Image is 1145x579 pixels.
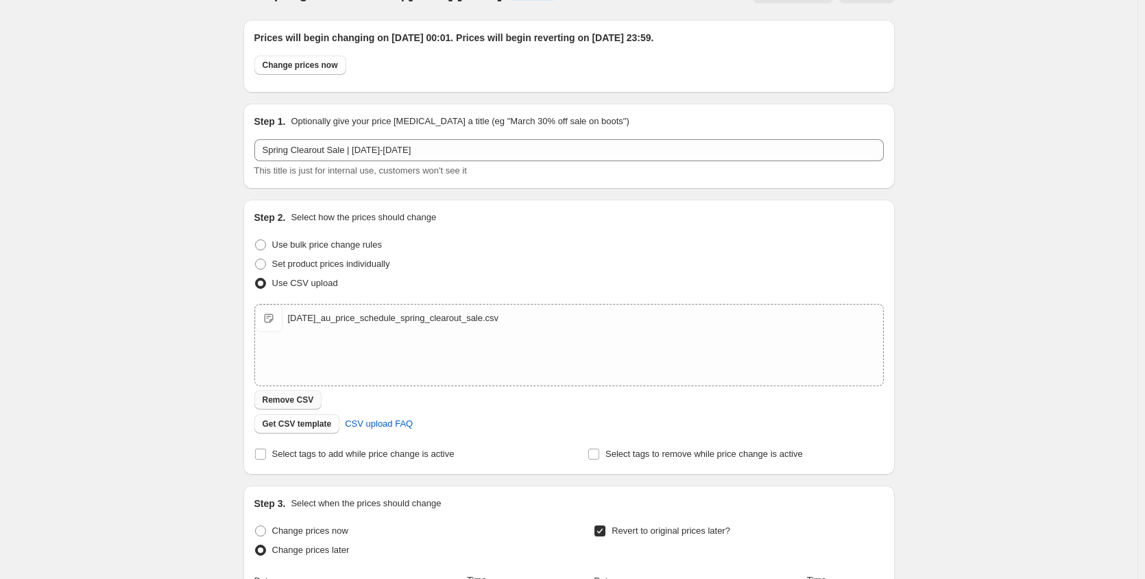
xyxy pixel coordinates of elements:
span: Set product prices individually [272,259,390,269]
p: Optionally give your price [MEDICAL_DATA] a title (eg "March 30% off sale on boots") [291,115,629,128]
input: 30% off holiday sale [254,139,884,161]
h2: Step 3. [254,497,286,510]
h2: Step 1. [254,115,286,128]
span: Change prices now [272,525,348,536]
span: Use CSV upload [272,278,338,288]
span: Remove CSV [263,394,314,405]
a: CSV upload FAQ [337,413,421,435]
span: Change prices now [263,60,338,71]
span: Use bulk price change rules [272,239,382,250]
button: Change prices now [254,56,346,75]
p: Select when the prices should change [291,497,441,510]
span: Revert to original prices later? [612,525,730,536]
span: Select tags to remove while price change is active [605,449,803,459]
h2: Prices will begin changing on [DATE] 00:01. Prices will begin reverting on [DATE] 23:59. [254,31,884,45]
button: Get CSV template [254,414,340,434]
span: This title is just for internal use, customers won't see it [254,165,467,176]
button: Remove CSV [254,390,322,410]
span: Select tags to add while price change is active [272,449,455,459]
span: CSV upload FAQ [345,417,413,431]
span: Change prices later [272,545,350,555]
div: [DATE]_au_price_schedule_spring_clearout_sale.csv [288,311,499,325]
span: Get CSV template [263,418,332,429]
p: Select how the prices should change [291,211,436,224]
h2: Step 2. [254,211,286,224]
